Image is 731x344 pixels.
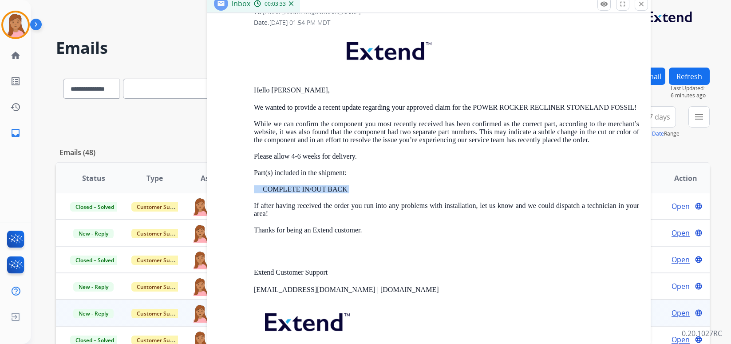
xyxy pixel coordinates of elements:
span: Last Updated: [671,85,710,92]
span: Assignee [201,173,232,184]
img: agent-avatar [191,197,209,216]
span: Open [672,281,690,292]
span: 00:03:33 [265,0,286,8]
span: Open [672,308,690,318]
img: avatar [3,12,28,37]
span: Customer Support [131,202,189,212]
p: [EMAIL_ADDRESS][DOMAIN_NAME] | [DOMAIN_NAME] [254,286,639,294]
span: Customer Support [131,282,189,292]
span: Closed – Solved [70,256,119,265]
mat-icon: history [10,102,21,112]
p: We wanted to provide a recent update regarding your approved claim for the POWER ROCKER RECLINER ... [254,104,639,235]
p: Emails (48) [56,147,99,158]
mat-icon: language [695,202,703,210]
span: Type [146,173,163,184]
mat-icon: list_alt [10,76,21,87]
mat-icon: home [10,50,21,61]
mat-icon: inbox [10,128,21,138]
img: agent-avatar [191,224,209,243]
p: 0.20.1027RC [682,328,722,339]
span: Open [672,228,690,238]
mat-icon: language [695,336,703,344]
span: New - Reply [73,229,114,238]
span: New - Reply [73,282,114,292]
img: agent-avatar [191,251,209,269]
span: 6 minutes ago [671,92,710,99]
p: Hello [PERSON_NAME], [254,86,639,94]
img: extend.png [254,303,359,338]
button: Last 7 days [628,106,676,128]
p: Extend Customer Support [254,268,639,276]
mat-icon: language [695,256,703,264]
mat-icon: language [695,309,703,317]
span: New - Reply [73,309,114,318]
th: Action [648,163,710,194]
span: Range [629,130,680,137]
mat-icon: menu [694,112,704,122]
img: extend.png [336,32,440,67]
button: Refresh [669,68,710,85]
mat-icon: language [695,229,703,237]
img: agent-avatar [191,304,209,323]
h2: Emails [56,39,710,57]
span: Status [82,173,105,184]
mat-icon: language [695,282,703,290]
img: agent-avatar [191,277,209,296]
span: Customer Support [131,229,189,238]
div: Date: [254,18,639,27]
span: Closed – Solved [70,202,119,212]
span: Last 7 days [633,115,670,119]
span: Customer Support [131,256,189,265]
span: Open [672,254,690,265]
span: [DATE] 01:54 PM MDT [269,18,330,27]
span: Open [672,201,690,212]
span: Customer Support [131,309,189,318]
